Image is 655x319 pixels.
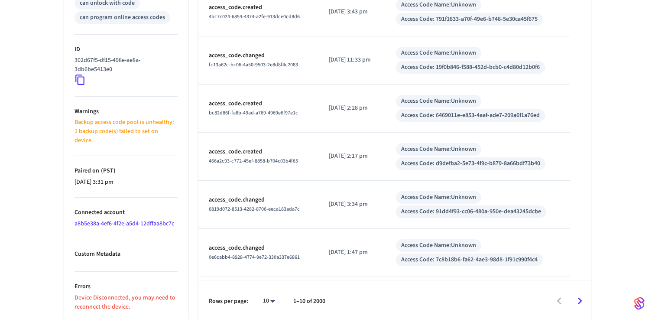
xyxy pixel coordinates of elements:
p: Backup access code pool is unhealthy: 1 backup code(s) failed to set on device. [75,118,178,145]
p: access_code.created [209,3,308,12]
span: bc82d86f-fa8b-49ad-a769-4969e6f97e1c [209,109,298,117]
p: ID [75,45,178,54]
p: Warnings [75,107,178,116]
p: Errors [75,282,178,291]
p: 1–10 of 2000 [293,297,325,306]
div: Access Code Name: Unknown [401,97,476,106]
p: [DATE] 3:43 pm [329,7,375,16]
span: 466a2c93-c772-45ef-8858-b704c03b4f65 [209,157,298,165]
p: Rows per page: [209,297,248,306]
div: Access Code: d9defba2-5e73-4f9c-b879-8a66bdf73b40 [401,159,540,168]
div: Access Code: 91dd4f93-cc06-480a-950e-dea43245dcbe [401,207,541,216]
div: Access Code Name: Unknown [401,241,476,250]
div: Access Code Name: Unknown [401,145,476,154]
span: 6819d072-8513-4282-8706-eeca183ada7c [209,205,300,213]
p: [DATE] 3:31 pm [75,178,178,187]
div: 10 [259,295,279,307]
div: Access Code: 791f1833-a70f-49e6-b748-5e30ca45f675 [401,15,538,24]
p: 302d67f5-df15-498e-ae8a-3db6be5413e0 [75,56,174,74]
div: Access Code: 19f0b846-f588-452d-bcb0-c4d80d12b0f6 [401,63,540,72]
p: [DATE] 2:28 pm [329,104,375,113]
div: Access Code Name: Unknown [401,0,476,10]
div: Access Code Name: Unknown [401,49,476,58]
p: Device Disconnected, you may need to reconnect the device. [75,293,178,312]
p: [DATE] 3:34 pm [329,200,375,209]
span: fc13a62c-bc06-4a50-9503-2e8d8f4c2083 [209,61,298,68]
p: access_code.changed [209,195,308,205]
p: Connected account [75,208,178,217]
p: [DATE] 2:17 pm [329,152,375,161]
div: Access Code: 7c8b18b6-fa62-4ae3-98d8-1f91c990f4c4 [401,255,538,264]
span: 4bc7c024-6854-4374-a2fe-913dce0cd8d6 [209,13,300,20]
p: access_code.changed [209,51,308,60]
img: SeamLogoGradient.69752ec5.svg [634,296,645,310]
p: [DATE] 11:33 pm [329,55,375,65]
p: access_code.changed [209,244,308,253]
p: [DATE] 1:47 pm [329,248,375,257]
button: Go to next page [570,291,590,311]
div: can program online access codes [80,13,165,22]
span: ( PST ) [99,166,116,175]
a: a8b5e38a-4ef6-4f2e-a5d4-12dffaa8bc7c [75,219,174,228]
div: Access Code Name: Unknown [401,193,476,202]
p: Paired on [75,166,178,176]
p: Custom Metadata [75,250,178,259]
p: access_code.created [209,99,308,108]
p: access_code.created [209,147,308,156]
span: 0e6cabb4-8928-4774-9e72-330a337e6861 [209,254,300,261]
div: Access Code: 6469011e-e853-4aaf-ade7-209a6f1a76ed [401,111,540,120]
